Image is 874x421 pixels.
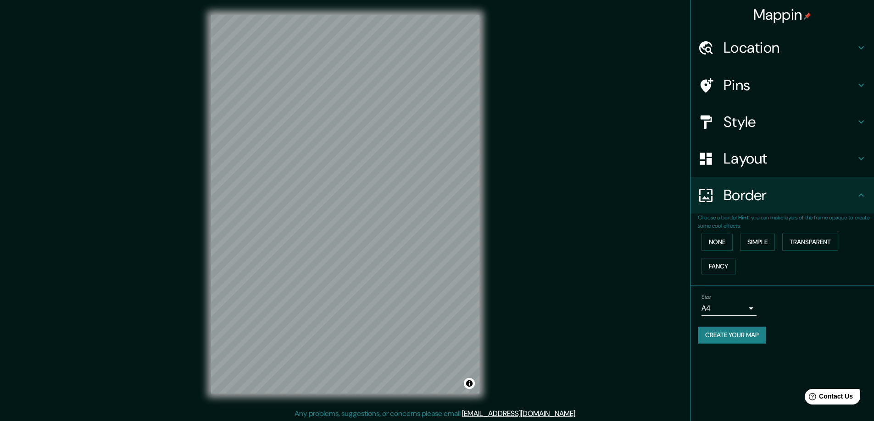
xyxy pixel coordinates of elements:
[724,149,856,168] h4: Layout
[740,234,775,251] button: Simple
[724,38,856,57] h4: Location
[792,385,864,411] iframe: Help widget launcher
[690,29,874,66] div: Location
[724,76,856,94] h4: Pins
[698,213,874,230] p: Choose a border. : you can make layers of the frame opaque to create some cool effects.
[782,234,838,251] button: Transparent
[462,409,575,418] a: [EMAIL_ADDRESS][DOMAIN_NAME]
[577,408,578,419] div: .
[690,104,874,140] div: Style
[295,408,577,419] p: Any problems, suggestions, or concerns please email .
[701,293,711,301] label: Size
[701,258,735,275] button: Fancy
[690,140,874,177] div: Layout
[690,177,874,213] div: Border
[578,408,580,419] div: .
[804,12,811,20] img: pin-icon.png
[724,186,856,204] h4: Border
[211,15,479,394] canvas: Map
[701,301,757,316] div: A4
[738,214,749,221] b: Hint
[724,113,856,131] h4: Style
[701,234,733,251] button: None
[698,327,766,344] button: Create your map
[690,67,874,104] div: Pins
[464,378,475,389] button: Toggle attribution
[753,5,812,24] h4: Mappin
